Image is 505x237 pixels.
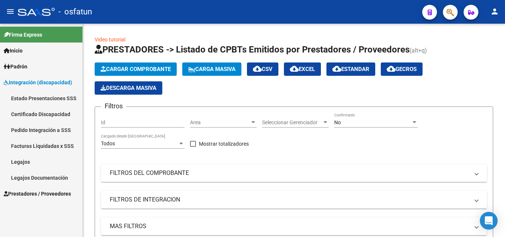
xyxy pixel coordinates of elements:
mat-panel-title: MAS FILTROS [110,222,469,230]
mat-panel-title: FILTROS DEL COMPROBANTE [110,169,469,177]
app-download-masive: Descarga masiva de comprobantes (adjuntos) [95,81,162,95]
button: Carga Masiva [182,62,241,76]
span: Firma Express [4,31,42,39]
span: Area [190,119,250,126]
span: PRESTADORES -> Listado de CPBTs Emitidos por Prestadores / Proveedores [95,44,410,55]
span: Gecros [387,66,417,72]
span: Todos [101,140,115,146]
span: Descarga Masiva [101,85,156,91]
h3: Filtros [101,101,126,111]
span: Integración (discapacidad) [4,78,72,87]
mat-expansion-panel-header: FILTROS DEL COMPROBANTE [101,164,487,182]
mat-icon: person [490,7,499,16]
mat-expansion-panel-header: MAS FILTROS [101,217,487,235]
span: CSV [253,66,272,72]
mat-icon: cloud_download [253,64,262,73]
span: Prestadores / Proveedores [4,190,71,198]
span: Inicio [4,47,23,55]
span: Cargar Comprobante [101,66,171,72]
button: Descarga Masiva [95,81,162,95]
span: - osfatun [58,4,92,20]
mat-icon: cloud_download [290,64,299,73]
button: Estandar [326,62,375,76]
a: Video tutorial [95,37,125,43]
span: Seleccionar Gerenciador [262,119,322,126]
span: EXCEL [290,66,315,72]
mat-panel-title: FILTROS DE INTEGRACION [110,196,469,204]
button: CSV [247,62,278,76]
span: No [334,119,341,125]
button: Gecros [381,62,423,76]
span: Mostrar totalizadores [199,139,249,148]
mat-icon: cloud_download [387,64,396,73]
mat-icon: menu [6,7,15,16]
div: Open Intercom Messenger [480,212,498,230]
span: Carga Masiva [188,66,235,72]
mat-expansion-panel-header: FILTROS DE INTEGRACION [101,191,487,209]
span: (alt+q) [410,47,427,54]
mat-icon: cloud_download [332,64,341,73]
button: EXCEL [284,62,321,76]
span: Estandar [332,66,369,72]
button: Cargar Comprobante [95,62,177,76]
span: Padrón [4,62,27,71]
